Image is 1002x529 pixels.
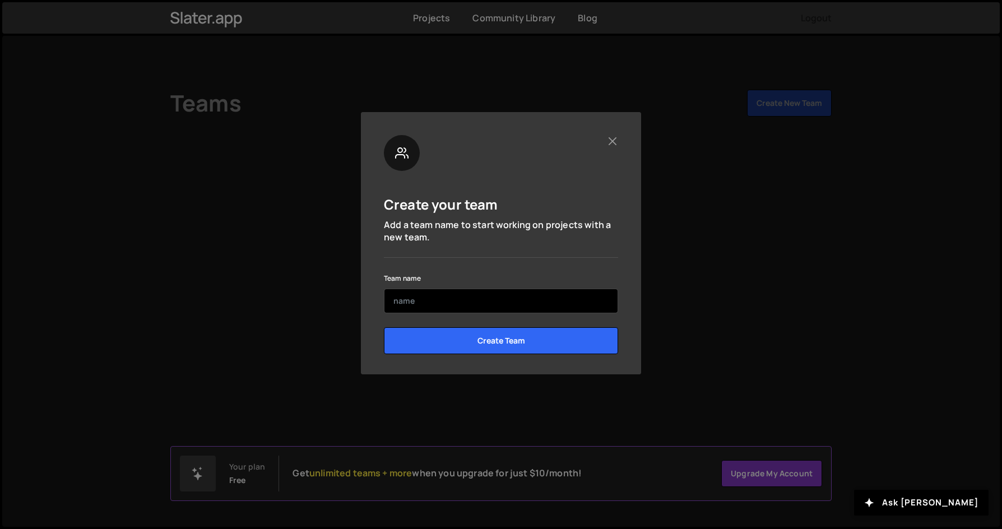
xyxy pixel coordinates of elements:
[384,273,421,284] label: Team name
[384,196,498,213] h5: Create your team
[854,490,989,516] button: Ask [PERSON_NAME]
[384,327,618,354] input: Create Team
[384,219,618,244] p: Add a team name to start working on projects with a new team.
[606,135,618,147] button: Close
[384,289,618,313] input: name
